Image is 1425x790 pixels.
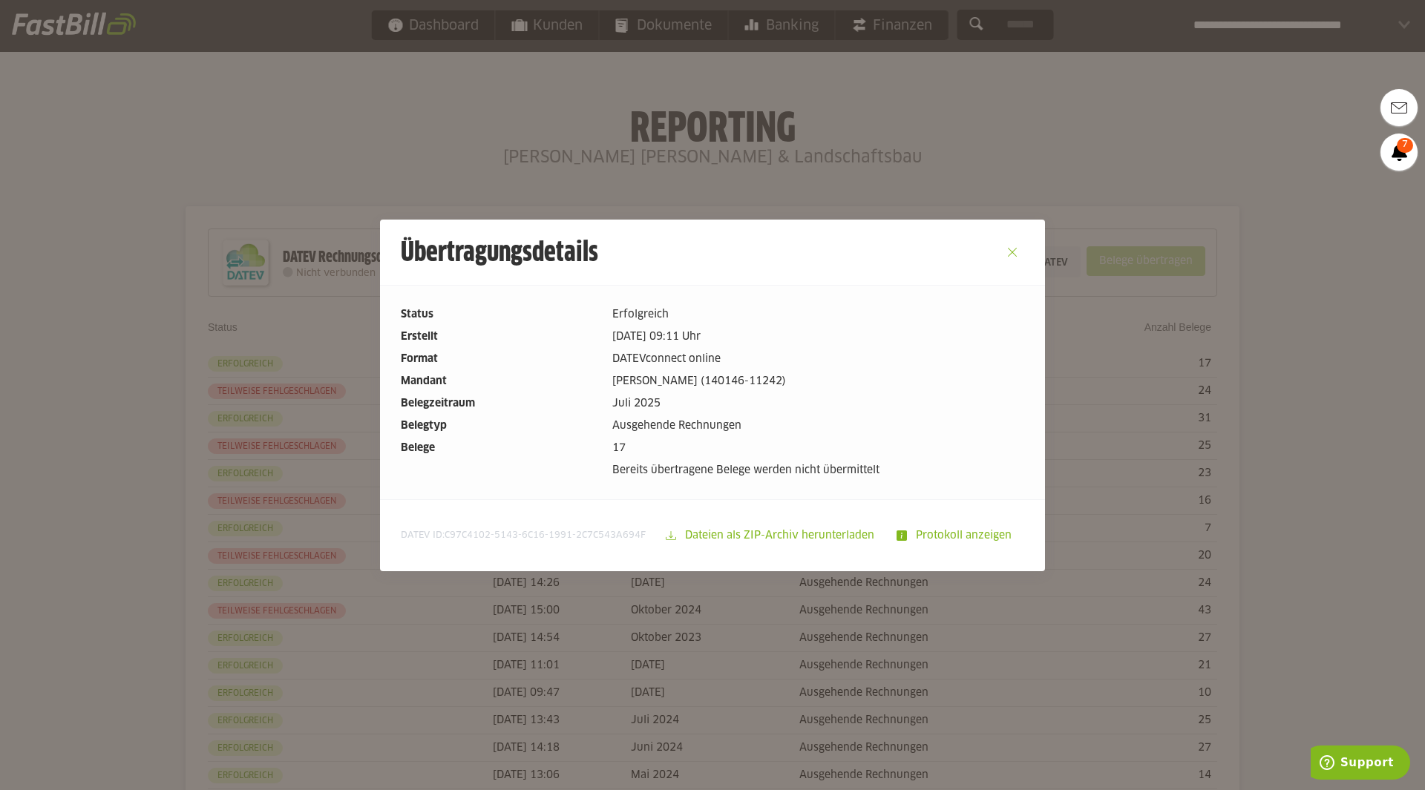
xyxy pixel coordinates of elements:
[612,351,1024,367] dd: DATEVconnect online
[401,395,600,412] dt: Belegzeitraum
[612,395,1024,412] dd: Juli 2025
[612,462,1024,478] dd: Bereits übertragene Belege werden nicht übermittelt
[612,329,1024,345] dd: [DATE] 09:11 Uhr
[445,531,646,540] span: C97C4102-5143-6C16-1991-2C7C543A694F
[401,329,600,345] dt: Erstellt
[1397,138,1413,153] span: 7
[612,373,1024,389] dd: [PERSON_NAME] (140146-11242)
[612,306,1024,323] dd: Erfolgreich
[612,440,1024,456] dd: 17
[401,530,646,542] span: DATEV ID:
[401,351,600,367] dt: Format
[656,521,887,550] sl-button: Dateien als ZIP-Archiv herunterladen
[401,373,600,389] dt: Mandant
[1311,745,1410,783] iframe: Öffnet ein Widget, in dem Sie weitere Informationen finden
[612,418,1024,434] dd: Ausgehende Rechnungen
[401,418,600,434] dt: Belegtyp
[401,440,600,456] dt: Belege
[1380,134,1418,171] a: 7
[887,521,1024,550] sl-button: Protokoll anzeigen
[401,306,600,323] dt: Status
